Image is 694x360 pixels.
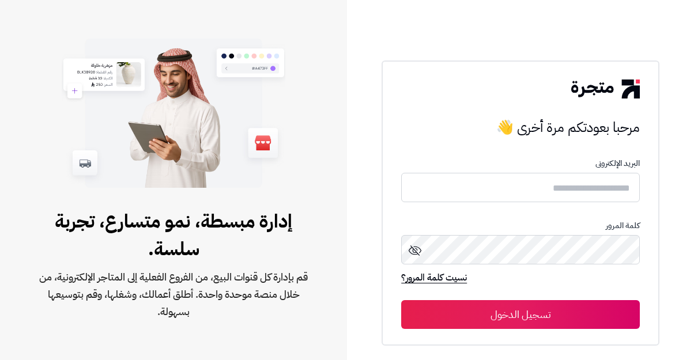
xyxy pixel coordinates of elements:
a: نسيت كلمة المرور؟ [401,271,467,287]
p: كلمة المرور [401,221,640,230]
h3: مرحبا بعودتكم مرة أخرى 👋 [401,116,640,139]
p: البريد الإلكترونى [401,159,640,168]
button: تسجيل الدخول [401,300,640,329]
img: logo-2.png [571,79,639,98]
span: قم بإدارة كل قنوات البيع، من الفروع الفعلية إلى المتاجر الإلكترونية، من خلال منصة موحدة واحدة. أط... [37,268,310,320]
span: إدارة مبسطة، نمو متسارع، تجربة سلسة. [37,207,310,263]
